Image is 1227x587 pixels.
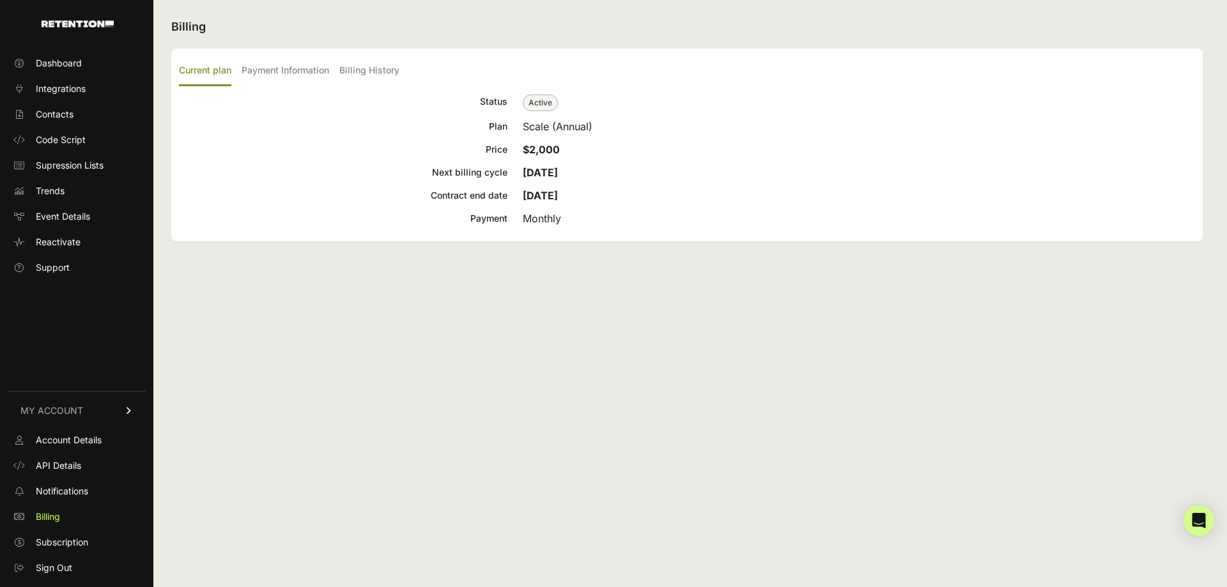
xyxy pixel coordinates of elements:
[8,206,146,227] a: Event Details
[523,189,558,202] strong: [DATE]
[36,159,104,172] span: Supression Lists
[242,56,329,86] label: Payment Information
[36,434,102,446] span: Account Details
[36,82,86,95] span: Integrations
[8,507,146,527] a: Billing
[339,56,399,86] label: Billing History
[523,211,1195,226] div: Monthly
[8,257,146,278] a: Support
[36,108,73,121] span: Contacts
[8,481,146,501] a: Notifications
[36,485,88,498] span: Notifications
[179,188,507,203] div: Contract end date
[36,210,90,223] span: Event Details
[171,18,1203,36] h2: Billing
[8,558,146,578] a: Sign Out
[36,133,86,146] span: Code Script
[8,79,146,99] a: Integrations
[8,532,146,553] a: Subscription
[179,165,507,180] div: Next billing cycle
[36,536,88,549] span: Subscription
[36,459,81,472] span: API Details
[20,404,83,417] span: MY ACCOUNT
[179,94,507,111] div: Status
[523,119,1195,134] div: Scale (Annual)
[36,510,60,523] span: Billing
[8,181,146,201] a: Trends
[8,430,146,450] a: Account Details
[8,53,146,73] a: Dashboard
[179,142,507,157] div: Price
[8,232,146,252] a: Reactivate
[42,20,114,27] img: Retention.com
[179,119,507,134] div: Plan
[36,561,72,574] span: Sign Out
[523,95,558,111] span: Active
[8,455,146,476] a: API Details
[8,155,146,176] a: Supression Lists
[36,185,65,197] span: Trends
[523,143,560,156] strong: $2,000
[1184,505,1214,536] div: Open Intercom Messenger
[36,236,81,248] span: Reactivate
[179,56,231,86] label: Current plan
[8,130,146,150] a: Code Script
[36,57,82,70] span: Dashboard
[8,391,146,430] a: MY ACCOUNT
[8,104,146,125] a: Contacts
[523,166,558,179] strong: [DATE]
[36,261,70,274] span: Support
[179,211,507,226] div: Payment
